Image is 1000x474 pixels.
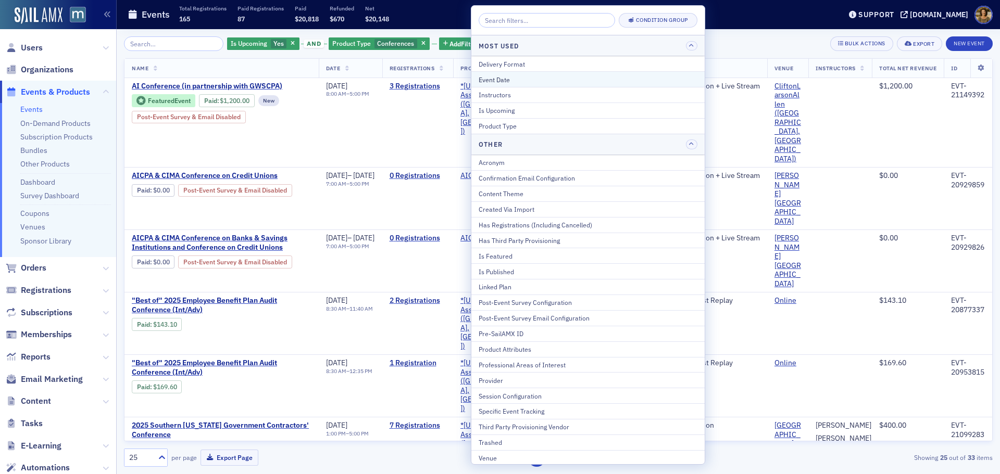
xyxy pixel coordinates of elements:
span: : [204,97,220,105]
span: *Maryland Association of CPAs (Timonium, MD) [460,358,531,413]
button: New Event [946,36,993,51]
span: $400.00 [879,420,906,430]
a: 7 Registrations [390,421,446,430]
div: Acronym [479,158,697,167]
span: 165 [179,15,190,23]
span: Yes [273,39,284,47]
a: Paid [137,383,150,391]
a: 2 Registrations [390,296,446,305]
div: Webcast Replay [681,296,760,305]
a: 3 Registrations [390,82,446,91]
span: "Best of" 2025 Employee Benefit Plan Audit Conference (Int/Adv) [132,358,311,377]
a: Online [774,358,796,368]
a: Paid [137,186,150,194]
div: Is Featured [479,251,697,261]
strong: 25 [938,453,949,462]
div: Product Attributes [479,344,697,354]
time: 8:00 AM [326,90,346,97]
input: Search… [124,36,223,51]
div: 25 [129,452,152,463]
span: Conferences [377,39,414,47]
span: $143.10 [153,321,177,328]
a: Sponsor Library [20,236,71,246]
div: Post-Event Survey Configuration [479,298,697,307]
div: Paid: 2 - $16960 [132,380,182,393]
span: : [137,186,153,194]
div: – [326,305,373,312]
button: Acronym [471,155,705,170]
div: – [326,181,375,187]
div: New [258,95,279,106]
div: Showing out of items [710,453,993,462]
a: AICPA [460,234,481,243]
div: – [326,171,375,181]
span: [DATE] [353,233,374,242]
div: EVT-20877337 [951,296,985,314]
button: Session Configuration [471,388,705,403]
span: : [137,383,153,391]
span: $1,200.00 [879,81,913,91]
time: 5:00 PM [349,90,369,97]
span: 87 [238,15,245,23]
span: Registrations [21,285,71,296]
span: Events & Products [21,86,90,98]
button: Product Type [471,118,705,134]
span: and [304,40,324,48]
div: – [326,234,375,243]
button: and [301,40,327,48]
div: [DOMAIN_NAME] [910,10,968,19]
span: Venue [774,65,794,72]
div: Yes [227,37,299,50]
span: "Best of" 2025 Employee Benefit Plan Audit Conference (Int/Adv) [132,296,311,314]
div: – [326,91,369,97]
span: *Maryland Association of CPAs (Timonium, MD) [460,82,531,136]
div: Confirmation Email Configuration [479,173,697,183]
div: Webcast Replay [681,358,760,368]
a: View Homepage [63,7,86,24]
a: Survey Dashboard [20,191,79,200]
a: Email Marketing [6,374,83,385]
img: SailAMX [70,7,86,23]
div: Third Party Provisioning Vendor [479,422,697,431]
div: In-Person + Live Stream [681,171,760,181]
span: Provider [460,65,490,72]
div: Post-Event Survey Email Configuration [479,313,697,323]
button: Delivery Format [471,56,705,71]
div: Paid: 4 - $120000 [199,94,255,107]
a: *[US_STATE] Association of CPAs ([GEOGRAPHIC_DATA], [GEOGRAPHIC_DATA]) [460,358,531,413]
a: Organizations [6,64,73,75]
a: AICPA & CIMA Conference on Credit Unions [132,171,311,181]
button: Created Via Import [471,201,705,217]
div: Delivery Format [479,59,697,69]
span: : [137,258,153,266]
a: E-Learning [6,440,61,452]
div: Provider [479,376,697,385]
a: Online [774,296,796,305]
span: [DATE] [326,420,347,430]
a: Bundles [20,146,47,155]
button: Has Third Party Provisioning [471,233,705,248]
time: 5:00 PM [349,430,369,437]
span: $0.00 [153,258,170,266]
div: Session Configuration [479,391,697,401]
a: 0 Registrations [390,171,446,181]
span: $20,148 [365,15,389,23]
button: Export [897,36,942,51]
button: Pre-SailAMX ID [471,326,705,341]
div: Post-Event Survey [178,255,292,268]
div: – [326,368,372,375]
div: Product Type [479,121,697,131]
a: Events & Products [6,86,90,98]
div: Event Date [479,75,697,84]
button: Condition Group [619,13,697,28]
a: SailAMX [15,7,63,24]
div: [PERSON_NAME] [816,421,871,430]
time: 11:40 AM [349,305,373,312]
a: *[US_STATE] Association of CPAs ([GEOGRAPHIC_DATA], [GEOGRAPHIC_DATA]) [460,296,531,351]
button: Content Theme [471,186,705,201]
span: Content [21,395,51,407]
button: Product Attributes [471,341,705,357]
a: CliftonLarsonAllen ([GEOGRAPHIC_DATA], [GEOGRAPHIC_DATA]) [774,82,801,164]
span: 2025 Southern Maryland Government Contractors' Conference [132,421,311,439]
strong: 33 [966,453,977,462]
